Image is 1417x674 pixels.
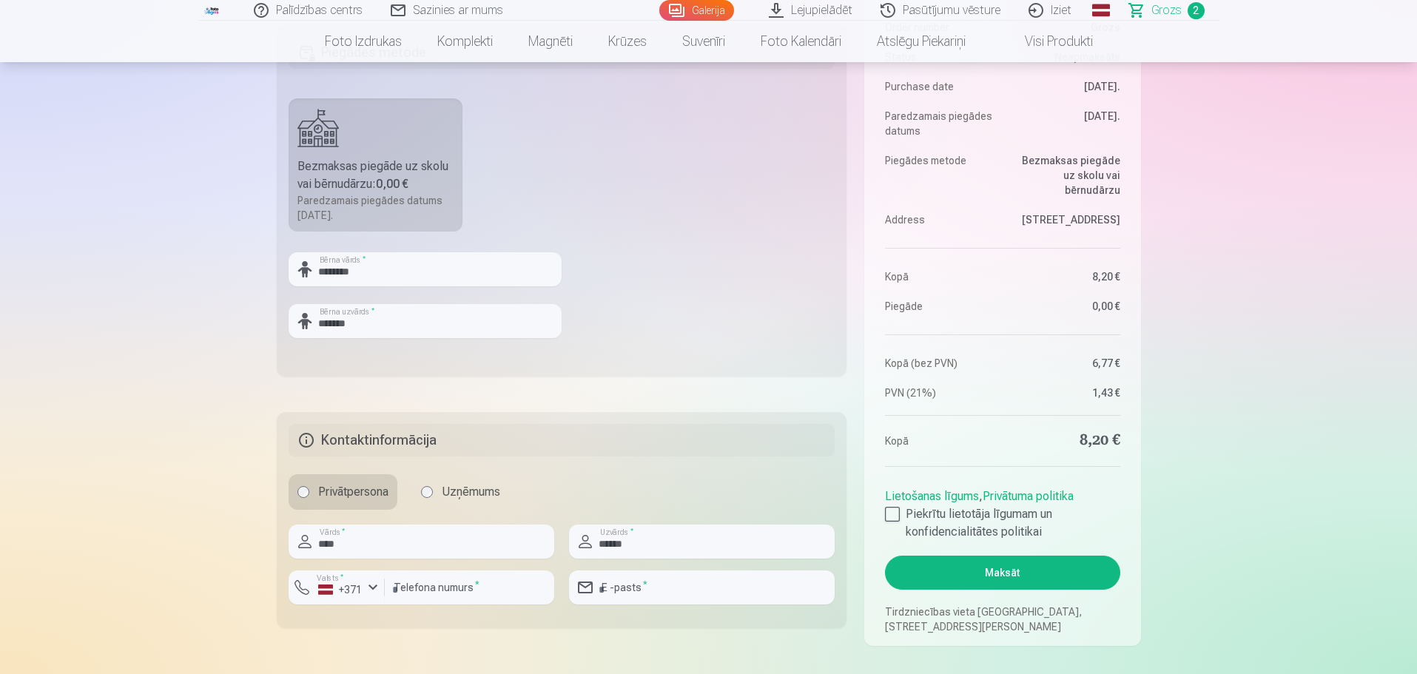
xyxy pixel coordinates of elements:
[743,21,859,62] a: Foto kalendāri
[590,21,664,62] a: Krūzes
[885,489,979,503] a: Lietošanas līgums
[885,505,1120,541] label: Piekrītu lietotāja līgumam un konfidencialitātes politikai
[885,153,995,198] dt: Piegādes metode
[289,570,385,604] button: Valsts*+371
[376,177,408,191] b: 0,00 €
[885,79,995,94] dt: Purchase date
[1010,299,1120,314] dd: 0,00 €
[983,489,1074,503] a: Privātuma politika
[885,269,995,284] dt: Kopā
[885,299,995,314] dt: Piegāde
[421,486,433,498] input: Uzņēmums
[859,21,983,62] a: Atslēgu piekariņi
[289,474,397,510] label: Privātpersona
[1010,356,1120,371] dd: 6,77 €
[885,482,1120,541] div: ,
[297,158,454,193] div: Bezmaksas piegāde uz skolu vai bērnudārzu :
[312,572,349,583] label: Valsts
[1010,269,1120,284] dd: 8,20 €
[885,385,995,400] dt: PVN (21%)
[1010,385,1120,400] dd: 1,43 €
[885,556,1120,590] button: Maksāt
[1010,212,1120,227] dd: [STREET_ADDRESS]
[1010,431,1120,451] dd: 8,20 €
[885,356,995,371] dt: Kopā (bez PVN)
[297,486,309,498] input: Privātpersona
[412,474,509,510] label: Uzņēmums
[885,109,995,138] dt: Paredzamais piegādes datums
[1188,2,1205,19] span: 2
[1010,153,1120,198] dd: Bezmaksas piegāde uz skolu vai bērnudārzu
[1010,109,1120,138] dd: [DATE].
[420,21,511,62] a: Komplekti
[307,21,420,62] a: Foto izdrukas
[1151,1,1182,19] span: Grozs
[297,193,454,223] div: Paredzamais piegādes datums [DATE].
[289,424,835,456] h5: Kontaktinformācija
[885,604,1120,634] p: Tirdzniecības vieta [GEOGRAPHIC_DATA], [STREET_ADDRESS][PERSON_NAME]
[511,21,590,62] a: Magnēti
[204,6,221,15] img: /fa1
[318,582,363,597] div: +371
[664,21,743,62] a: Suvenīri
[885,431,995,451] dt: Kopā
[885,212,995,227] dt: Address
[1010,79,1120,94] dd: [DATE].
[983,21,1111,62] a: Visi produkti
